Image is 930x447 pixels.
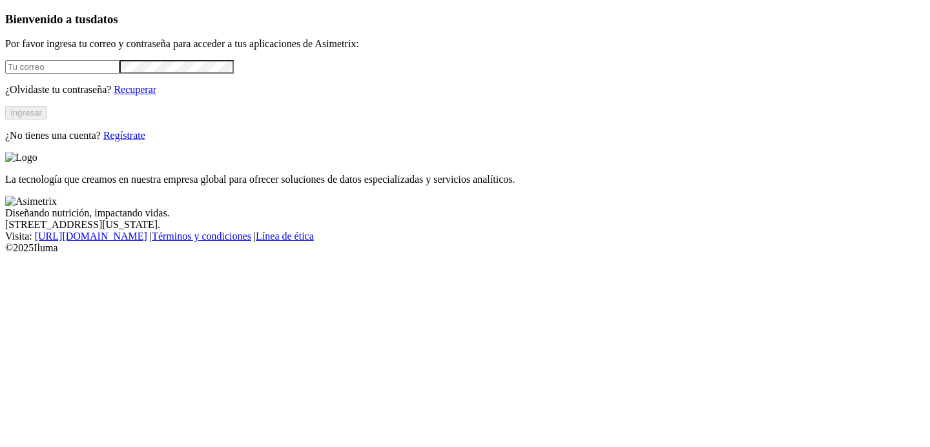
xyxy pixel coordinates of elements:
[5,130,925,141] p: ¿No tienes una cuenta?
[103,130,145,141] a: Regístrate
[152,231,251,242] a: Términos y condiciones
[5,196,57,207] img: Asimetrix
[5,106,47,120] button: Ingresar
[5,60,119,74] input: Tu correo
[5,84,925,96] p: ¿Olvidaste tu contraseña?
[5,207,925,219] div: Diseñando nutrición, impactando vidas.
[114,84,156,95] a: Recuperar
[90,12,118,26] span: datos
[5,219,925,231] div: [STREET_ADDRESS][US_STATE].
[256,231,314,242] a: Línea de ética
[5,174,925,185] p: La tecnología que creamos en nuestra empresa global para ofrecer soluciones de datos especializad...
[5,242,925,254] div: © 2025 Iluma
[5,152,37,163] img: Logo
[5,12,925,26] h3: Bienvenido a tus
[5,231,925,242] div: Visita : | |
[35,231,147,242] a: [URL][DOMAIN_NAME]
[5,38,925,50] p: Por favor ingresa tu correo y contraseña para acceder a tus aplicaciones de Asimetrix:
